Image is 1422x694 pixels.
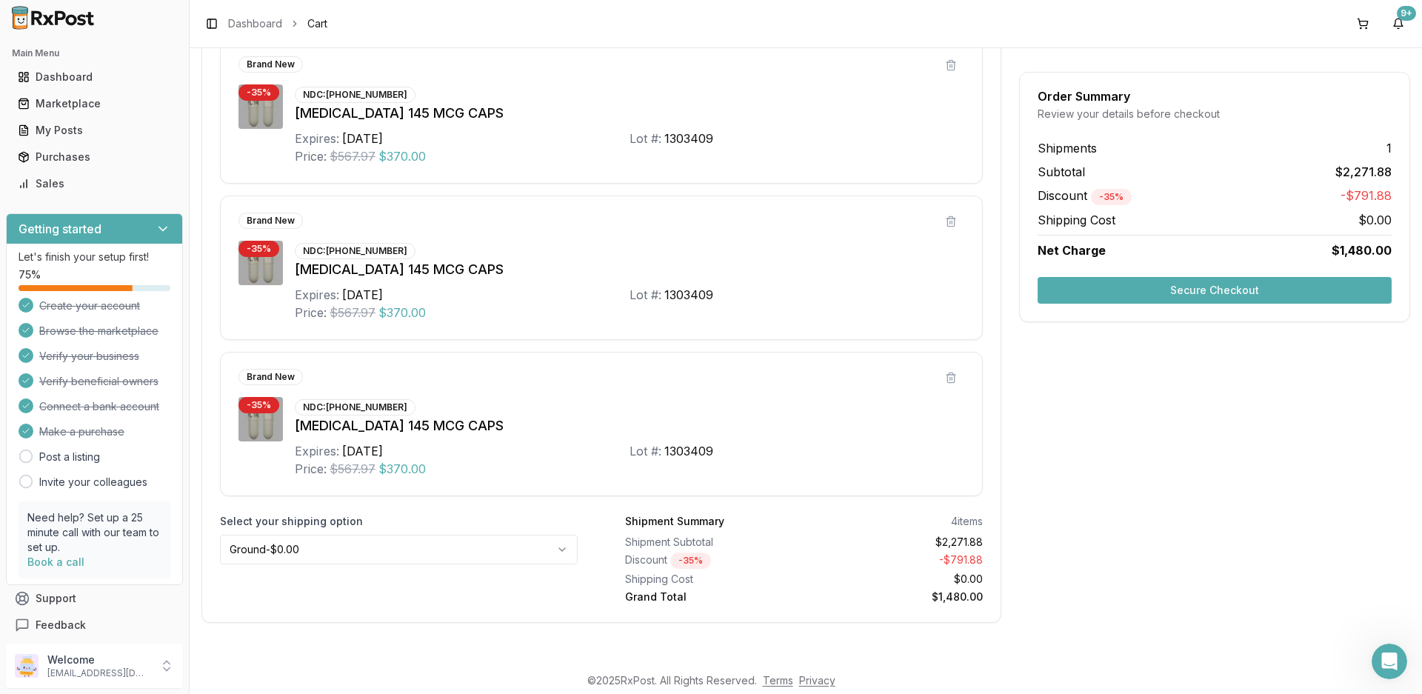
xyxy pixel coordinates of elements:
button: My Posts [6,119,183,142]
span: -$791.88 [1341,187,1392,205]
button: Marketplace [6,92,183,116]
a: Sales [12,170,177,197]
button: Sales [6,172,183,196]
div: Price: [295,460,327,478]
div: - 35 % [238,241,279,257]
span: Shipping Cost [1038,211,1115,229]
div: - 35 % [1091,189,1132,205]
span: $567.97 [330,304,375,321]
div: Brand New [238,56,303,73]
div: 4 items [951,514,983,529]
div: - 35 % [238,397,279,413]
button: 9+ [1386,12,1410,36]
span: $567.97 [330,147,375,165]
div: Purchases [18,150,171,164]
label: Select your shipping option [220,514,578,529]
span: $370.00 [378,147,426,165]
div: Expires: [295,442,339,460]
img: RxPost Logo [6,6,101,30]
div: - 35 % [670,553,711,569]
p: [EMAIL_ADDRESS][DOMAIN_NAME] [47,667,150,679]
button: Dashboard [6,65,183,89]
div: NDC: [PHONE_NUMBER] [295,87,415,103]
div: Expires: [295,286,339,304]
div: 1303409 [664,442,713,460]
div: Price: [295,304,327,321]
div: Shipment Subtotal [625,535,798,550]
span: Feedback [36,618,86,633]
img: User avatar [15,654,39,678]
span: $370.00 [378,304,426,321]
div: Shipping Cost [625,572,798,587]
button: Purchases [6,145,183,169]
div: NDC: [PHONE_NUMBER] [295,243,415,259]
span: Discount [1038,188,1132,203]
img: Linzess 145 MCG CAPS [238,84,283,129]
div: [MEDICAL_DATA] 145 MCG CAPS [295,259,964,280]
div: Order Summary [1038,90,1392,102]
span: Verify beneficial owners [39,374,158,389]
div: NDC: [PHONE_NUMBER] [295,399,415,416]
div: My Posts [18,123,171,138]
span: Connect a bank account [39,399,159,414]
div: Review your details before checkout [1038,107,1392,121]
span: Cart [307,16,327,31]
div: Lot #: [630,286,661,304]
span: Create your account [39,298,140,313]
div: 9+ [1397,6,1416,21]
a: Purchases [12,144,177,170]
iframe: Intercom live chat [1372,644,1407,679]
h2: Main Menu [12,47,177,59]
span: Browse the marketplace [39,324,158,338]
span: Verify your business [39,349,139,364]
div: - $791.88 [810,553,984,569]
span: $2,271.88 [1335,163,1392,181]
span: Shipments [1038,139,1097,157]
button: Feedback [6,612,183,638]
div: Sales [18,176,171,191]
div: Discount [625,553,798,569]
span: 75 % [19,267,41,282]
a: Book a call [27,555,84,568]
div: 1303409 [664,130,713,147]
a: Privacy [799,674,835,687]
div: [DATE] [342,286,383,304]
p: Let's finish your setup first! [19,250,170,264]
div: Brand New [238,213,303,229]
div: [MEDICAL_DATA] 145 MCG CAPS [295,103,964,124]
button: Secure Checkout [1038,277,1392,304]
span: $1,480.00 [1332,241,1392,259]
div: [DATE] [342,442,383,460]
span: Net Charge [1038,243,1106,258]
a: Post a listing [39,450,100,464]
div: Price: [295,147,327,165]
span: $370.00 [378,460,426,478]
a: My Posts [12,117,177,144]
div: - 35 % [238,84,279,101]
div: Shipment Summary [625,514,724,529]
h3: Getting started [19,220,101,238]
div: Dashboard [18,70,171,84]
img: Linzess 145 MCG CAPS [238,241,283,285]
div: Lot #: [630,442,661,460]
span: $0.00 [1358,211,1392,229]
div: Lot #: [630,130,661,147]
div: 1303409 [664,286,713,304]
p: Need help? Set up a 25 minute call with our team to set up. [27,510,161,555]
div: [MEDICAL_DATA] 145 MCG CAPS [295,416,964,436]
a: Terms [763,674,793,687]
div: Marketplace [18,96,171,111]
nav: breadcrumb [228,16,327,31]
div: [DATE] [342,130,383,147]
span: $567.97 [330,460,375,478]
a: Dashboard [228,16,282,31]
p: Welcome [47,653,150,667]
span: Make a purchase [39,424,124,439]
div: Grand Total [625,590,798,604]
span: Subtotal [1038,163,1085,181]
div: $2,271.88 [810,535,984,550]
div: $1,480.00 [810,590,984,604]
a: Marketplace [12,90,177,117]
div: Expires: [295,130,339,147]
div: Brand New [238,369,303,385]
